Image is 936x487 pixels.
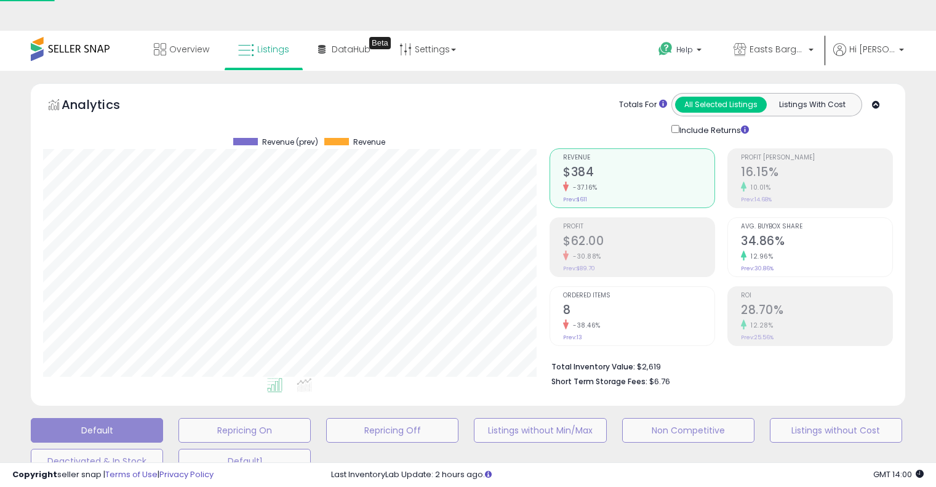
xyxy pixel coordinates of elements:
span: Avg. Buybox Share [741,223,892,230]
b: Short Term Storage Fees: [551,376,647,387]
button: Listings without Cost [770,418,902,443]
span: Ordered Items [563,292,714,299]
div: seller snap | | [12,469,214,481]
span: Profit [PERSON_NAME] [741,155,892,161]
span: 2025-09-7 14:00 GMT [873,469,924,480]
div: Include Returns [662,123,764,137]
small: Prev: $89.70 [563,265,595,272]
h2: 28.70% [741,303,892,320]
h2: 34.86% [741,234,892,251]
button: All Selected Listings [675,97,767,113]
small: -38.46% [569,321,601,330]
span: DataHub [332,43,370,55]
small: -30.88% [569,252,601,261]
button: Default1 [178,449,311,473]
div: Totals For [619,99,667,111]
div: Tooltip anchor [369,37,391,49]
a: Hi [PERSON_NAME] [833,43,904,71]
small: 12.28% [746,321,773,330]
a: Terms of Use [105,469,158,480]
a: Settings [390,31,465,68]
button: Repricing Off [326,418,458,443]
span: Overview [169,43,209,55]
span: Easts Bargains [750,43,805,55]
h2: 16.15% [741,165,892,182]
span: Hi [PERSON_NAME] [849,43,895,55]
span: $6.76 [649,376,670,387]
small: 12.96% [746,252,773,261]
span: ROI [741,292,892,299]
h2: $62.00 [563,234,714,251]
a: Overview [145,31,218,68]
a: Privacy Policy [159,469,214,480]
button: Listings without Min/Max [474,418,606,443]
small: -37.16% [569,183,598,192]
button: Deactivated & In Stock [31,449,163,473]
h2: 8 [563,303,714,320]
button: Repricing On [178,418,311,443]
h2: $384 [563,165,714,182]
button: Non Competitive [622,418,754,443]
span: Revenue [353,138,385,147]
a: Listings [229,31,298,68]
b: Total Inventory Value: [551,361,635,372]
span: Help [676,44,693,55]
small: Prev: 30.86% [741,265,774,272]
a: Help [649,32,714,70]
button: Default [31,418,163,443]
span: Listings [257,43,289,55]
span: Revenue (prev) [262,138,318,147]
span: Profit [563,223,714,230]
a: Easts Bargains [724,31,823,71]
strong: Copyright [12,469,57,480]
small: Prev: 13 [563,334,582,341]
h5: Analytics [62,96,144,116]
li: $2,619 [551,358,884,373]
small: Prev: 14.68% [741,196,772,203]
button: Listings With Cost [766,97,858,113]
div: Last InventoryLab Update: 2 hours ago. [331,469,924,481]
small: 10.01% [746,183,770,192]
span: Revenue [563,155,714,161]
a: DataHub [309,31,380,68]
small: Prev: $611 [563,196,587,203]
small: Prev: 25.56% [741,334,774,341]
i: Get Help [658,41,673,57]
